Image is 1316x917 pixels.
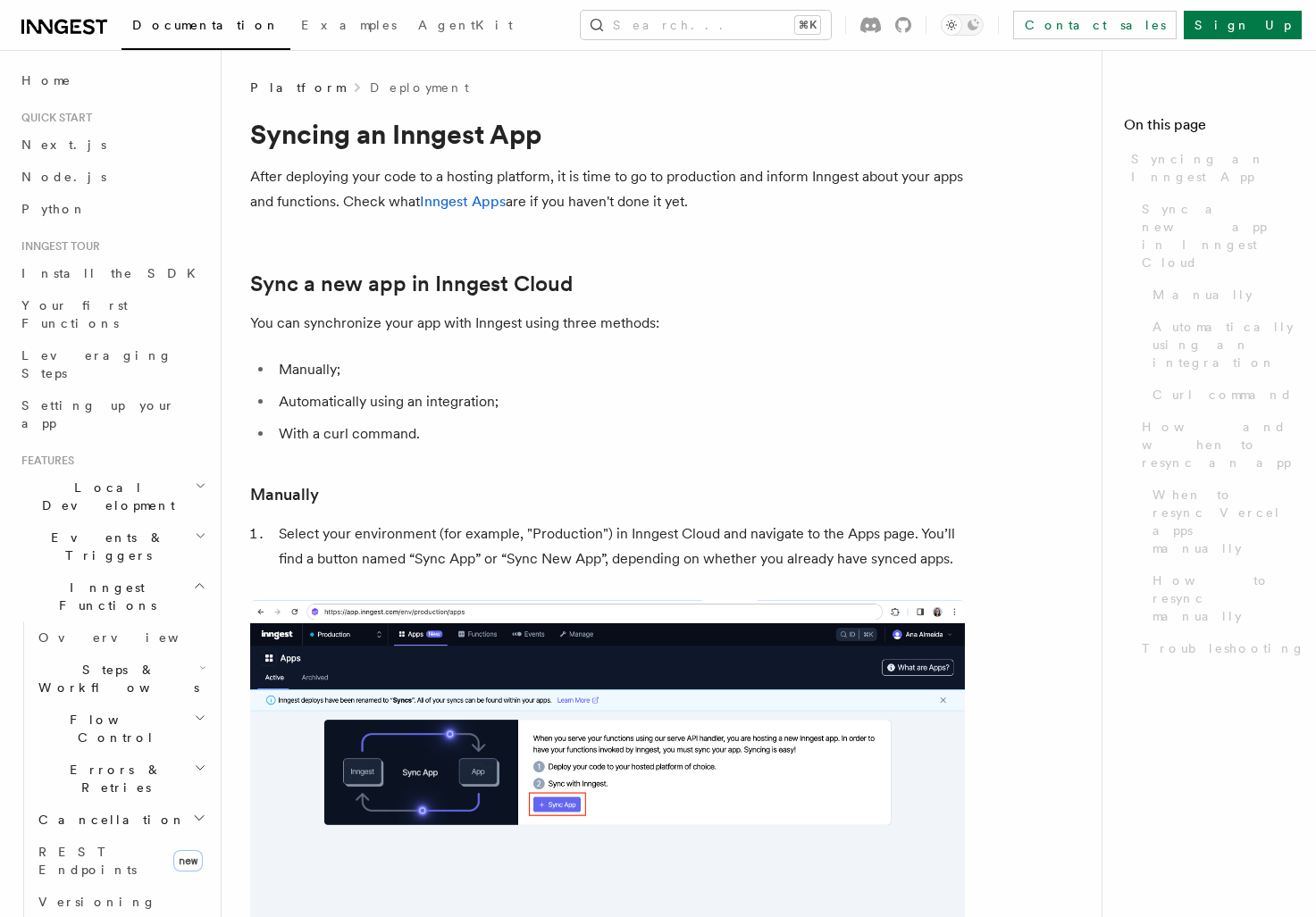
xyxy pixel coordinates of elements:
h4: On this page [1124,114,1295,143]
span: Documentation [132,18,280,32]
a: Node.js [14,161,210,193]
span: Cancellation [31,811,186,829]
button: Flow Control [31,704,210,754]
li: Select your environment (for example, "Production") in Inngest Cloud and navigate to the Apps pag... [273,521,965,571]
span: Leveraging Steps [21,348,172,380]
a: Sign Up [1184,11,1302,39]
span: Node.js [21,170,106,184]
span: new [173,850,203,871]
a: Curl command [1145,379,1295,411]
span: Errors & Retries [31,761,194,796]
span: REST Endpoints [38,845,137,877]
li: Automatically using an integration; [273,389,965,414]
a: Sync a new app in Inngest Cloud [1135,193,1295,279]
span: Inngest Functions [14,579,193,614]
span: Automatically using an integration [1153,318,1295,371]
span: How and when to resync an app [1142,418,1295,471]
span: Versioning [38,895,156,909]
a: Troubleshooting [1135,632,1295,664]
button: Steps & Workflows [31,654,210,704]
span: When to resync Vercel apps manually [1153,486,1295,557]
button: Errors & Retries [31,754,210,804]
span: Python [21,202,87,216]
span: Your first Functions [21,298,128,330]
a: Setting up your app [14,389,210,439]
a: When to resync Vercel apps manually [1145,479,1295,564]
a: Manually [1145,279,1295,311]
a: Examples [290,5,407,48]
a: Deployment [370,79,469,96]
button: Inngest Functions [14,571,210,621]
span: Events & Triggers [14,529,195,564]
p: You can synchronize your app with Inngest using three methods: [250,311,965,336]
a: Automatically using an integration [1145,311,1295,379]
span: Features [14,454,74,468]
span: Install the SDK [21,266,206,280]
button: Toggle dark mode [941,14,984,36]
span: Home [21,71,71,89]
span: Quick start [14,111,92,125]
span: Sync a new app in Inngest Cloud [1142,200,1295,271]
span: AgentKit [418,18,513,32]
a: How to resync manually [1145,564,1295,632]
span: Examples [301,18,397,32]
a: AgentKit [407,5,524,48]
button: Cancellation [31,804,210,836]
p: After deploying your code to a hosting platform, it is time to go to production and inform Innges... [250,164,965,214]
a: How and when to resync an app [1135,411,1295,479]
a: Next.js [14,129,210,161]
li: Manually; [273,357,965,382]
a: Install the SDK [14,257,210,289]
h1: Syncing an Inngest App [250,118,965,150]
span: Inngest tour [14,239,100,254]
span: Flow Control [31,711,194,746]
span: Curl command [1153,386,1293,404]
a: Contact sales [1013,11,1177,39]
button: Events & Triggers [14,521,210,571]
a: REST Endpointsnew [31,836,210,886]
span: Troubleshooting [1142,639,1305,657]
span: Local Development [14,479,195,514]
span: Manually [1153,286,1253,304]
kbd: ⌘K [795,16,820,34]
a: Python [14,193,210,225]
span: How to resync manually [1153,571,1295,625]
a: Home [14,64,210,96]
a: Syncing an Inngest App [1124,143,1295,193]
a: Manually [250,482,319,507]
a: Inngest Apps [420,193,506,210]
span: Overview [38,630,222,645]
button: Local Development [14,471,210,521]
a: Documentation [122,5,290,50]
a: Overview [31,621,210,654]
span: Platform [250,79,345,96]
a: Your first Functions [14,289,210,339]
span: Syncing an Inngest App [1131,150,1295,186]
span: Steps & Workflows [31,661,199,696]
a: Leveraging Steps [14,339,210,389]
span: Setting up your app [21,398,175,430]
li: With a curl command. [273,421,965,446]
span: Next.js [21,138,106,152]
button: Search...⌘K [581,11,831,39]
a: Sync a new app in Inngest Cloud [250,271,573,296]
